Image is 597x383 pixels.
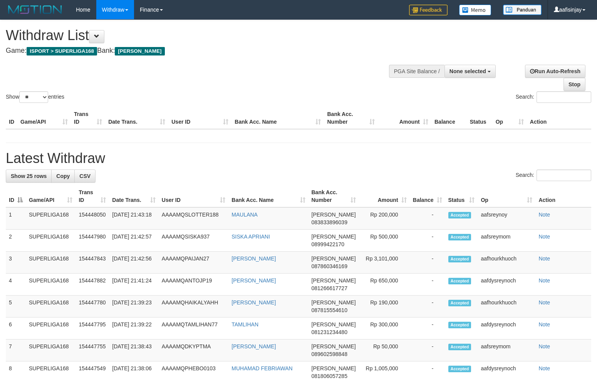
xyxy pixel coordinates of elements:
[56,173,70,179] span: Copy
[324,107,377,129] th: Bank Acc. Number
[6,339,26,361] td: 7
[312,343,356,349] span: [PERSON_NAME]
[6,207,26,230] td: 1
[410,339,445,361] td: -
[516,91,591,103] label: Search:
[312,212,356,218] span: [PERSON_NAME]
[538,343,550,349] a: Note
[503,5,542,15] img: panduan.png
[378,107,431,129] th: Amount
[535,185,591,207] th: Action
[312,241,345,247] span: Copy 08999422170 to clipboard
[6,4,64,15] img: MOTION_logo.png
[389,65,444,78] div: PGA Site Balance /
[231,233,270,240] a: SISKA APRIANI
[359,317,410,339] td: Rp 300,000
[538,365,550,371] a: Note
[410,207,445,230] td: -
[312,233,356,240] span: [PERSON_NAME]
[448,322,471,328] span: Accepted
[459,5,491,15] img: Button%20Memo.svg
[27,47,97,55] span: ISPORT > SUPERLIGA168
[115,47,164,55] span: [PERSON_NAME]
[6,252,26,274] td: 3
[109,185,159,207] th: Date Trans.: activate to sort column ascending
[448,366,471,372] span: Accepted
[431,107,467,129] th: Balance
[75,296,109,317] td: 154447780
[448,278,471,284] span: Accepted
[448,212,471,218] span: Accepted
[109,296,159,317] td: [DATE] 21:39:23
[231,321,258,328] a: TAMLIHAN
[11,173,47,179] span: Show 25 rows
[478,185,535,207] th: Op: activate to sort column ascending
[312,219,347,225] span: Copy 083833896039 to clipboard
[359,252,410,274] td: Rp 3,101,000
[109,317,159,339] td: [DATE] 21:39:22
[478,207,535,230] td: aafsreynoy
[312,365,356,371] span: [PERSON_NAME]
[159,252,228,274] td: AAAAMQPAIJAN27
[228,185,308,207] th: Bank Acc. Name: activate to sort column ascending
[75,339,109,361] td: 154447755
[159,207,228,230] td: AAAAMQSLOTTER188
[26,274,75,296] td: SUPERLIGA168
[410,274,445,296] td: -
[516,170,591,181] label: Search:
[6,296,26,317] td: 5
[109,252,159,274] td: [DATE] 21:42:56
[74,170,96,183] a: CSV
[75,185,109,207] th: Trans ID: activate to sort column ascending
[538,321,550,328] a: Note
[105,107,168,129] th: Date Trans.
[26,317,75,339] td: SUPERLIGA168
[312,351,347,357] span: Copy 089602598848 to clipboard
[444,65,496,78] button: None selected
[109,274,159,296] td: [DATE] 21:41:24
[312,277,356,284] span: [PERSON_NAME]
[159,185,228,207] th: User ID: activate to sort column ascending
[6,317,26,339] td: 6
[6,28,390,43] h1: Withdraw List
[448,256,471,262] span: Accepted
[231,212,258,218] a: MAULANA
[448,234,471,240] span: Accepted
[538,277,550,284] a: Note
[312,255,356,262] span: [PERSON_NAME]
[6,91,64,103] label: Show entries
[231,299,276,306] a: [PERSON_NAME]
[527,107,591,129] th: Action
[410,230,445,252] td: -
[359,230,410,252] td: Rp 500,000
[537,170,591,181] input: Search:
[51,170,75,183] a: Copy
[231,277,276,284] a: [PERSON_NAME]
[312,307,347,313] span: Copy 087815554610 to clipboard
[26,252,75,274] td: SUPERLIGA168
[159,317,228,339] td: AAAAMQTAMLIHAN77
[75,274,109,296] td: 154447882
[109,230,159,252] td: [DATE] 21:42:57
[359,207,410,230] td: Rp 200,000
[309,185,359,207] th: Bank Acc. Number: activate to sort column ascending
[109,339,159,361] td: [DATE] 21:38:43
[312,373,347,379] span: Copy 081806057285 to clipboard
[231,255,276,262] a: [PERSON_NAME]
[71,107,105,129] th: Trans ID
[537,91,591,103] input: Search:
[19,91,48,103] select: Showentries
[312,329,347,335] span: Copy 081231234480 to clipboard
[359,296,410,317] td: Rp 190,000
[168,107,231,129] th: User ID
[159,339,228,361] td: AAAAMQDKYPTMA
[75,230,109,252] td: 154447980
[478,317,535,339] td: aafdysreynoch
[231,343,276,349] a: [PERSON_NAME]
[312,299,356,306] span: [PERSON_NAME]
[410,317,445,339] td: -
[6,107,17,129] th: ID
[409,5,448,15] img: Feedback.jpg
[538,233,550,240] a: Note
[478,296,535,317] td: aafhourkhuoch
